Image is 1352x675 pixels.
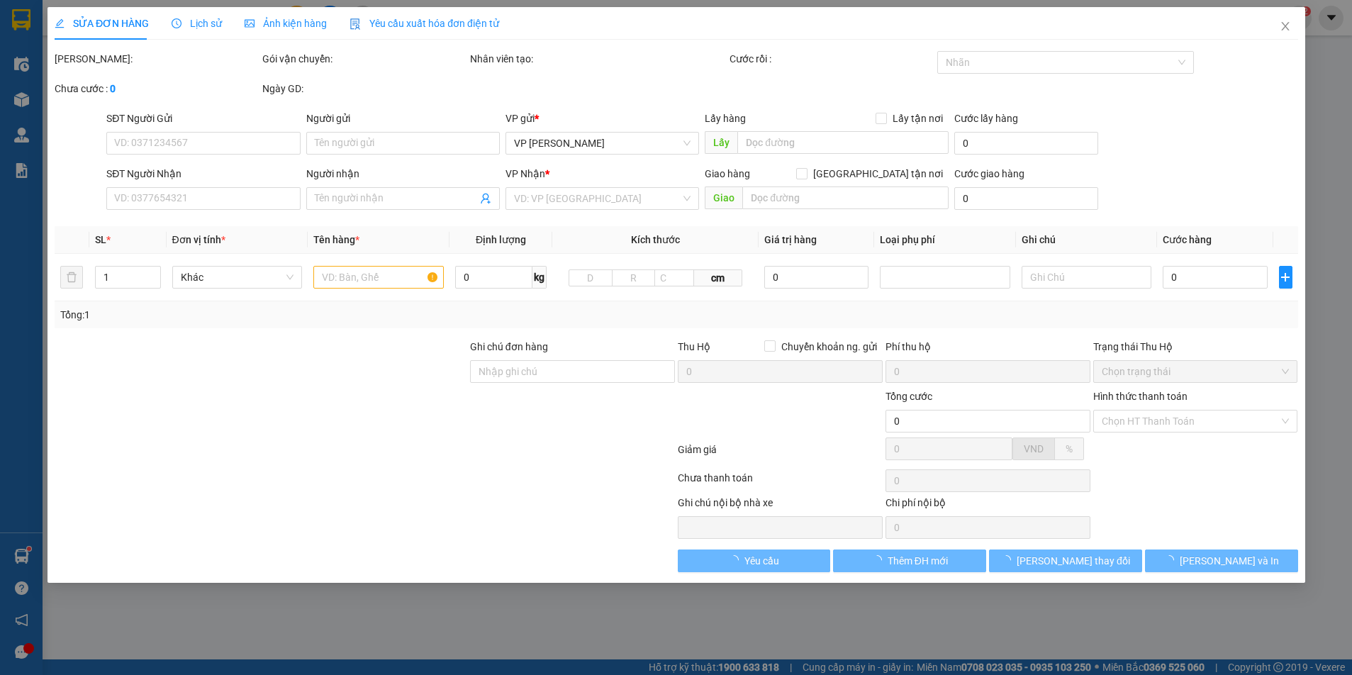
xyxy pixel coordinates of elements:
[676,470,884,495] div: Chưa thanh toán
[742,186,949,209] input: Dọc đường
[833,550,986,572] button: Thêm ĐH mới
[245,18,255,28] span: picture
[262,51,467,67] div: Gói vận chuyển:
[172,18,181,28] span: clock-circle
[871,555,887,565] span: loading
[514,133,691,154] span: VP Nghi Xuân
[106,166,300,182] div: SĐT Người Nhận
[611,269,655,286] input: R
[874,226,1016,254] th: Loại phụ phí
[1001,555,1017,565] span: loading
[885,495,1090,516] div: Chi phí nội bộ
[1101,361,1289,382] span: Chọn trạng thái
[954,132,1098,155] input: Cước lấy hàng
[1179,553,1278,569] span: [PERSON_NAME] và In
[262,81,467,96] div: Ngày GD:
[678,550,831,572] button: Yêu cầu
[110,83,116,94] b: 0
[954,187,1098,210] input: Cước giao hàng
[470,341,548,352] label: Ghi chú đơn hàng
[631,234,680,245] span: Kích thước
[569,269,613,286] input: D
[172,18,222,29] span: Lịch sử
[808,166,949,182] span: [GEOGRAPHIC_DATA] tận nơi
[1279,21,1290,32] span: close
[705,113,746,124] span: Lấy hàng
[705,131,737,154] span: Lấy
[55,81,259,96] div: Chưa cước :
[1163,234,1212,245] span: Cước hàng
[505,168,545,179] span: VP Nhận
[1279,266,1292,289] button: plus
[705,168,750,179] span: Giao hàng
[1015,226,1157,254] th: Ghi chú
[476,234,526,245] span: Định lượng
[1065,443,1072,454] span: %
[94,234,106,245] span: SL
[1021,266,1151,289] input: Ghi Chú
[306,166,499,182] div: Người nhận
[180,267,294,288] span: Khác
[694,269,742,286] span: cm
[954,113,1018,124] label: Cước lấy hàng
[1023,443,1043,454] span: VND
[705,186,742,209] span: Giao
[729,555,744,565] span: loading
[55,51,259,67] div: [PERSON_NAME]:
[954,168,1024,179] label: Cước giao hàng
[737,131,949,154] input: Dọc đường
[172,234,225,245] span: Đơn vị tính
[744,553,779,569] span: Yêu cầu
[1017,553,1130,569] span: [PERSON_NAME] thay đổi
[313,234,359,245] span: Tên hàng
[505,111,699,126] div: VP gửi
[764,234,816,245] span: Giá trị hàng
[60,266,83,289] button: delete
[306,111,499,126] div: Người gửi
[350,18,361,30] img: icon
[1163,555,1179,565] span: loading
[1145,550,1298,572] button: [PERSON_NAME] và In
[60,307,523,323] div: Tổng: 1
[775,339,882,355] span: Chuyển khoản ng. gửi
[885,339,1090,360] div: Phí thu hộ
[470,51,727,67] div: Nhân viên tạo:
[350,18,499,29] span: Yêu cầu xuất hóa đơn điện tử
[470,360,675,383] input: Ghi chú đơn hàng
[730,51,934,67] div: Cước rồi :
[532,266,547,289] span: kg
[1093,339,1297,355] div: Trạng thái Thu Hộ
[677,341,710,352] span: Thu Hộ
[1280,272,1292,283] span: plus
[654,269,694,286] input: C
[1093,391,1187,402] label: Hình thức thanh toán
[677,495,882,516] div: Ghi chú nội bộ nhà xe
[1265,7,1304,47] button: Close
[106,111,300,126] div: SĐT Người Gửi
[887,111,949,126] span: Lấy tận nơi
[55,18,65,28] span: edit
[245,18,327,29] span: Ảnh kiện hàng
[676,442,884,467] div: Giảm giá
[480,193,491,204] span: user-add
[55,18,149,29] span: SỬA ĐƠN HÀNG
[989,550,1142,572] button: [PERSON_NAME] thay đổi
[313,266,444,289] input: VD: Bàn, Ghế
[885,391,932,402] span: Tổng cước
[887,553,947,569] span: Thêm ĐH mới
